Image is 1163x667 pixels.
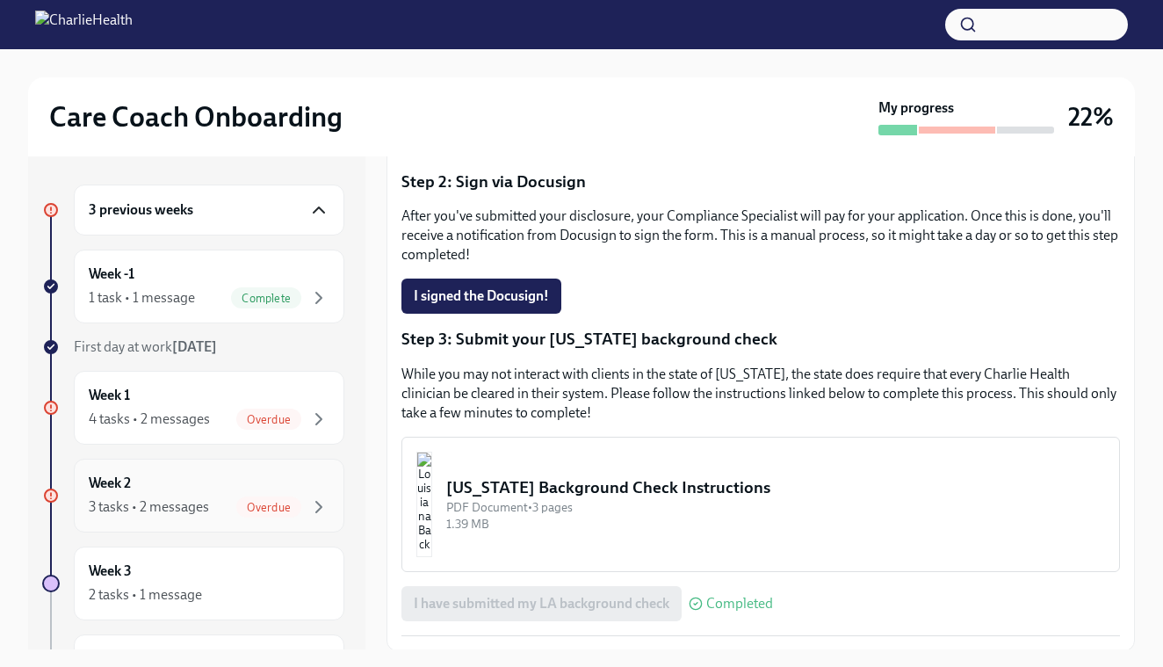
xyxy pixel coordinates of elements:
[231,292,301,305] span: Complete
[236,413,301,426] span: Overdue
[446,476,1105,499] div: [US_STATE] Background Check Instructions
[401,207,1120,265] p: After you've submitted your disclosure, your Compliance Specialist will pay for your application....
[236,501,301,514] span: Overdue
[42,371,344,445] a: Week 14 tasks • 2 messagesOverdue
[401,437,1120,572] button: [US_STATE] Background Check InstructionsPDF Document•3 pages1.39 MB
[416,452,432,557] img: Louisiana Background Check Instructions
[878,98,954,118] strong: My progress
[89,585,202,605] div: 2 tasks • 1 message
[42,337,344,357] a: First day at work[DATE]
[401,365,1120,423] p: While you may not interact with clients in the state of [US_STATE], the state does require that e...
[89,386,130,405] h6: Week 1
[1068,101,1114,133] h3: 22%
[401,328,1120,351] p: Step 3: Submit your [US_STATE] background check
[414,287,549,305] span: I signed the Docusign!
[89,410,210,429] div: 4 tasks • 2 messages
[706,597,773,611] span: Completed
[89,200,193,220] h6: 3 previous weeks
[42,547,344,620] a: Week 32 tasks • 1 message
[49,99,343,134] h2: Care Coach Onboarding
[74,185,344,236] div: 3 previous weeks
[42,250,344,323] a: Week -11 task • 1 messageComplete
[89,288,195,308] div: 1 task • 1 message
[89,497,209,517] div: 3 tasks • 2 messages
[446,516,1105,533] div: 1.39 MB
[89,474,131,493] h6: Week 2
[401,170,1120,193] p: Step 2: Sign via Docusign
[89,265,134,284] h6: Week -1
[42,459,344,533] a: Week 23 tasks • 2 messagesOverdue
[35,11,133,39] img: CharlieHealth
[401,279,561,314] button: I signed the Docusign!
[89,562,132,581] h6: Week 3
[74,338,217,355] span: First day at work
[446,499,1105,516] div: PDF Document • 3 pages
[172,338,217,355] strong: [DATE]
